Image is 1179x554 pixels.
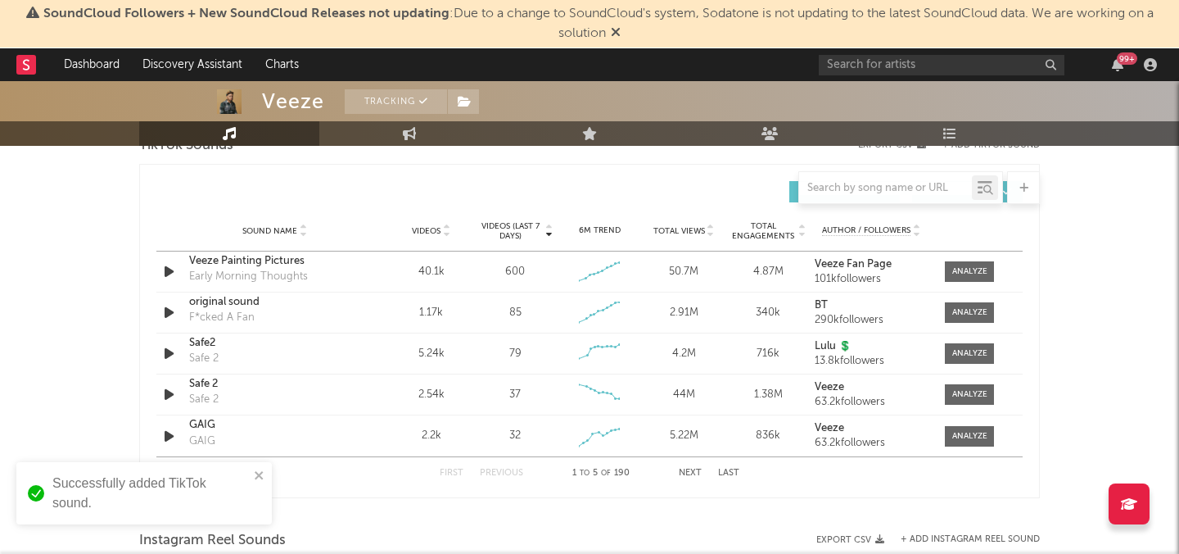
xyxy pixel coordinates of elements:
[601,470,611,477] span: of
[730,346,806,362] div: 716k
[505,264,525,280] div: 600
[189,253,360,270] a: Veeze Painting Pictures
[509,387,521,403] div: 37
[189,417,360,434] a: GAIG
[562,225,638,237] div: 6M Trend
[1117,52,1137,65] div: 99 +
[815,300,828,311] strong: BT
[52,474,249,513] div: Successfully added TikTok sound.
[819,55,1064,75] input: Search for artists
[480,469,523,478] button: Previous
[901,535,1040,544] button: + Add Instagram Reel Sound
[131,48,254,81] a: Discovery Assistant
[646,264,722,280] div: 50.7M
[653,226,705,236] span: Total Views
[189,310,255,326] div: F*cked A Fan
[815,315,928,326] div: 290k followers
[509,428,521,444] div: 32
[730,305,806,321] div: 340k
[815,341,851,352] strong: Lulu 💲
[815,341,928,352] a: Lulu 💲
[815,259,892,270] strong: Veeze Fan Page
[242,226,297,236] span: Sound Name
[822,225,910,236] span: Author / Followers
[345,89,447,114] button: Tracking
[393,387,469,403] div: 2.54k
[393,305,469,321] div: 1.17k
[815,356,928,367] div: 13.8k followers
[139,531,286,551] span: Instagram Reel Sounds
[52,48,131,81] a: Dashboard
[580,470,589,477] span: to
[815,382,844,393] strong: Veeze
[556,464,646,484] div: 1 5 190
[262,89,324,114] div: Veeze
[412,226,440,236] span: Videos
[393,428,469,444] div: 2.2k
[815,300,928,311] a: BT
[730,387,806,403] div: 1.38M
[730,428,806,444] div: 836k
[815,423,928,434] a: Veeze
[254,469,265,484] button: close
[189,351,219,367] div: Safe 2
[816,535,884,545] button: Export CSV
[646,387,722,403] div: 44M
[611,27,621,40] span: Dismiss
[799,182,972,195] input: Search by song name or URL
[815,382,928,393] a: Veeze
[815,438,928,449] div: 63.2k followers
[815,274,928,285] div: 101k followers
[189,376,360,393] a: Safe 2
[189,434,215,450] div: GAIG
[815,259,928,270] a: Veeze Fan Page
[189,294,360,311] a: original sound
[43,7,1154,40] span: : Due to a change to SoundCloud's system, Sodatone is not updating to the latest SoundCloud data....
[189,335,360,352] a: Safe2
[730,264,806,280] div: 4.87M
[646,305,722,321] div: 2.91M
[1112,58,1123,71] button: 99+
[393,346,469,362] div: 5.24k
[509,305,522,321] div: 85
[884,535,1040,544] div: + Add Instagram Reel Sound
[815,397,928,408] div: 63.2k followers
[43,7,449,20] span: SoundCloud Followers + New SoundCloud Releases not updating
[139,136,233,156] span: TikTok Sounds
[393,264,469,280] div: 40.1k
[679,469,702,478] button: Next
[254,48,310,81] a: Charts
[646,428,722,444] div: 5.22M
[440,469,463,478] button: First
[477,221,544,241] span: Videos (last 7 days)
[718,469,739,478] button: Last
[509,346,522,362] div: 79
[189,392,219,408] div: Safe 2
[815,423,844,434] strong: Veeze
[646,346,722,362] div: 4.2M
[189,269,308,285] div: Early Morning Thoughts
[730,221,797,241] span: Total Engagements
